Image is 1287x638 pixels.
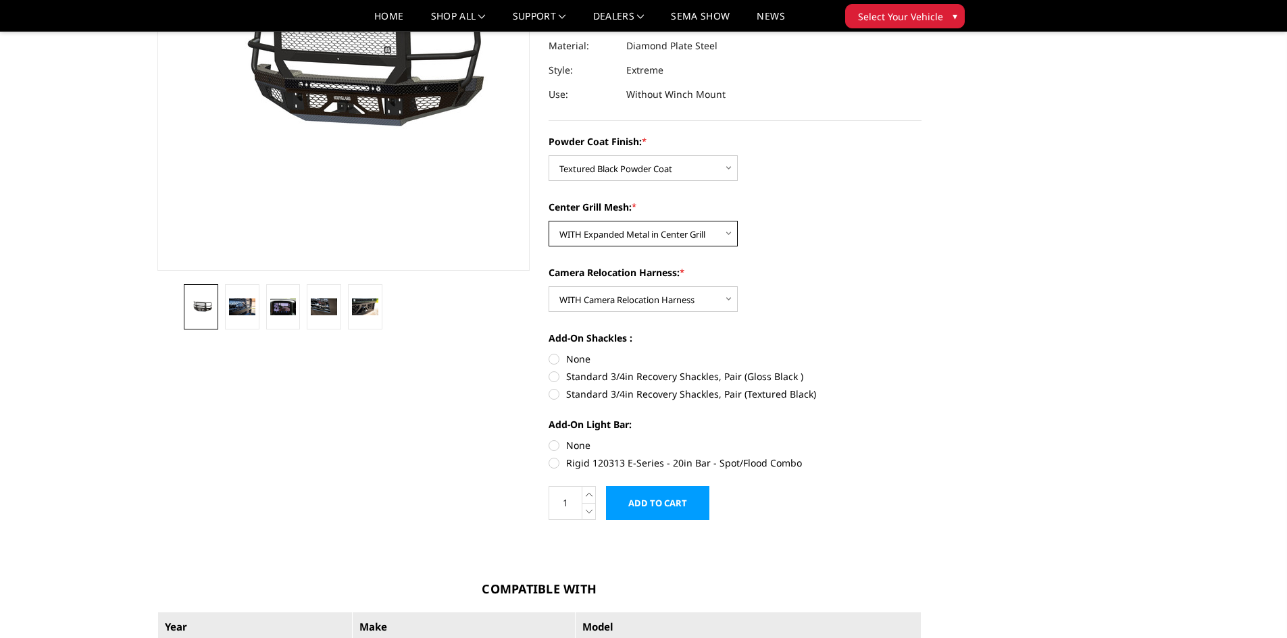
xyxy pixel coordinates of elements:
[270,298,297,316] img: Clear View Camera: Relocate your front camera and keep the functionality completely.
[549,82,616,107] dt: Use:
[549,58,616,82] dt: Style:
[606,486,709,520] input: Add to Cart
[188,300,214,313] img: 2023-2025 Ford F450-550 - FT Series - Extreme Front Bumper
[352,298,378,316] img: 2023-2025 Ford F450-550 - FT Series - Extreme Front Bumper
[157,580,922,598] h3: Compatible With
[549,352,922,366] label: None
[593,11,645,31] a: Dealers
[626,58,663,82] dd: Extreme
[626,82,726,107] dd: Without Winch Mount
[311,298,337,316] img: 2023-2025 Ford F450-550 - FT Series - Extreme Front Bumper
[229,298,255,316] img: 2023-2025 Ford F450-550 - FT Series - Extreme Front Bumper
[626,34,717,58] dd: Diamond Plate Steel
[549,331,922,345] label: Add-On Shackles :
[671,11,730,31] a: SEMA Show
[858,9,943,24] span: Select Your Vehicle
[549,200,922,214] label: Center Grill Mesh:
[431,11,486,31] a: shop all
[549,34,616,58] dt: Material:
[549,134,922,149] label: Powder Coat Finish:
[953,9,957,23] span: ▾
[374,11,403,31] a: Home
[549,387,922,401] label: Standard 3/4in Recovery Shackles, Pair (Textured Black)
[549,369,922,383] label: Standard 3/4in Recovery Shackles, Pair (Gloss Black )
[1219,573,1287,638] iframe: Chat Widget
[549,456,922,470] label: Rigid 120313 E-Series - 20in Bar - Spot/Flood Combo
[549,417,922,431] label: Add-On Light Bar:
[513,11,566,31] a: Support
[757,11,784,31] a: News
[549,438,922,452] label: None
[845,4,965,28] button: Select Your Vehicle
[549,265,922,280] label: Camera Relocation Harness:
